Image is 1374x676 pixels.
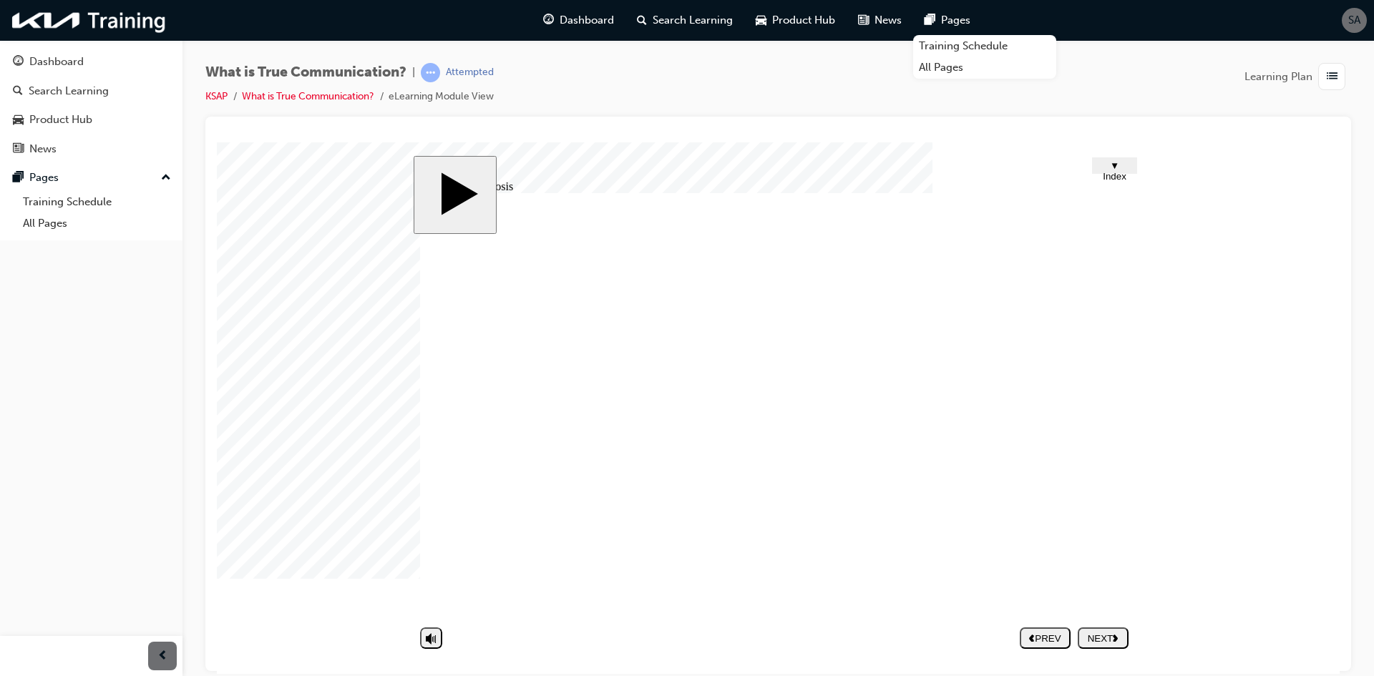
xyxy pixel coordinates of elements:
[197,14,927,518] div: What is True Communication Start Course
[7,6,172,35] img: kia-training
[756,11,766,29] span: car-icon
[772,12,835,29] span: Product Hub
[543,11,554,29] span: guage-icon
[6,49,177,75] a: Dashboard
[847,6,913,35] a: news-iconNews
[13,114,24,127] span: car-icon
[161,169,171,187] span: up-icon
[205,64,406,81] span: What is True Communication?
[13,56,24,69] span: guage-icon
[6,107,177,133] a: Product Hub
[913,57,1056,79] a: All Pages
[421,63,440,82] span: learningRecordVerb_ATTEMPT-icon
[389,89,494,105] li: eLearning Module View
[17,212,177,235] a: All Pages
[625,6,744,35] a: search-iconSearch Learning
[6,165,177,191] button: Pages
[1342,8,1367,33] button: SA
[205,90,228,102] a: KSAP
[13,143,24,156] span: news-icon
[6,46,177,165] button: DashboardSearch LearningProduct HubNews
[744,6,847,35] a: car-iconProduct Hub
[925,11,935,29] span: pages-icon
[637,11,647,29] span: search-icon
[29,170,59,186] div: Pages
[17,191,177,213] a: Training Schedule
[560,12,614,29] span: Dashboard
[197,14,280,92] button: Start
[858,11,869,29] span: news-icon
[157,647,168,665] span: prev-icon
[653,12,733,29] span: Search Learning
[1348,12,1360,29] span: SA
[29,83,109,99] div: Search Learning
[29,54,84,70] div: Dashboard
[874,12,902,29] span: News
[1327,68,1338,86] span: list-icon
[913,35,1056,57] a: Training Schedule
[242,90,374,102] a: What is True Communication?
[913,6,982,35] a: pages-iconPages
[446,66,494,79] div: Attempted
[941,12,970,29] span: Pages
[13,172,24,185] span: pages-icon
[412,64,415,81] span: |
[29,112,92,128] div: Product Hub
[1244,69,1312,85] span: Learning Plan
[6,136,177,162] a: News
[1244,63,1351,90] button: Learning Plan
[29,141,57,157] div: News
[532,6,625,35] a: guage-iconDashboard
[13,85,23,98] span: search-icon
[6,78,177,104] a: Search Learning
